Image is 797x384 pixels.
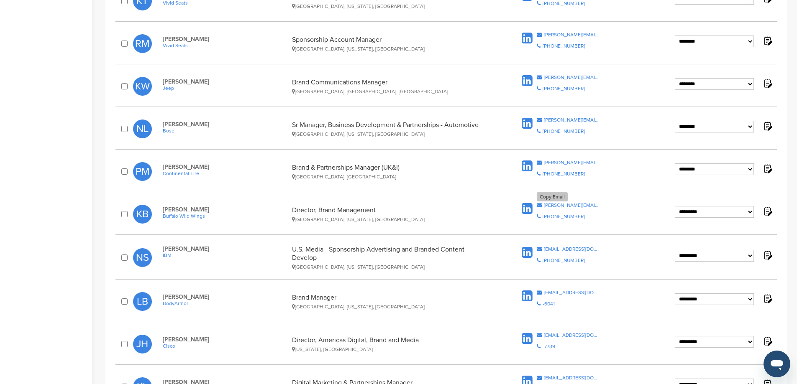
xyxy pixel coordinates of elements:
[543,301,555,306] div: -6041
[292,245,488,270] div: U.S. Media - Sponsorship Advertising and Branded Content Develop
[133,292,152,311] span: LB
[163,163,288,170] span: [PERSON_NAME]
[543,214,585,219] div: [PHONE_NUMBER]
[133,335,152,353] span: JH
[544,203,600,208] div: [PERSON_NAME][EMAIL_ADDRESS][PERSON_NAME][DOMAIN_NAME]
[163,128,288,134] a: Bose
[163,252,288,258] a: IBM
[543,43,585,48] div: [PHONE_NUMBER]
[544,32,600,37] div: [PERSON_NAME][EMAIL_ADDRESS][PERSON_NAME][DOMAIN_NAME]
[133,162,152,181] span: PM
[544,333,600,338] div: [EMAIL_ADDRESS][DOMAIN_NAME]
[163,213,288,219] a: Buffalo Wild Wings
[292,163,488,180] div: Brand & Partnerships Manager (UK&I)
[292,293,488,310] div: Brand Manager
[163,170,288,176] a: Continental Tire
[537,192,568,201] div: Copy Email
[292,131,488,137] div: [GEOGRAPHIC_DATA], [US_STATE], [GEOGRAPHIC_DATA]
[133,34,152,53] span: RM
[292,46,488,52] div: [GEOGRAPHIC_DATA], [US_STATE], [GEOGRAPHIC_DATA]
[163,245,288,252] span: [PERSON_NAME]
[292,216,488,222] div: [GEOGRAPHIC_DATA], [US_STATE], [GEOGRAPHIC_DATA]
[292,264,488,270] div: [GEOGRAPHIC_DATA], [US_STATE], [GEOGRAPHIC_DATA]
[544,375,600,380] div: [EMAIL_ADDRESS][DOMAIN_NAME]
[163,121,288,128] span: [PERSON_NAME]
[292,336,488,352] div: Director, Americas Digital, Brand and Media
[764,351,790,377] iframe: Button to launch messaging window
[292,206,488,222] div: Director, Brand Management
[133,120,152,138] span: NL
[292,346,488,352] div: [US_STATE], [GEOGRAPHIC_DATA]
[762,78,773,89] img: Notes
[544,290,600,295] div: [EMAIL_ADDRESS][DOMAIN_NAME]
[163,36,288,43] span: [PERSON_NAME]
[292,36,488,52] div: Sponsorship Account Manager
[133,77,152,96] span: KW
[543,129,585,134] div: [PHONE_NUMBER]
[543,344,555,349] div: -7739
[762,36,773,46] img: Notes
[762,250,773,260] img: Notes
[543,258,585,263] div: [PHONE_NUMBER]
[543,171,585,176] div: [PHONE_NUMBER]
[544,160,600,165] div: [PERSON_NAME][EMAIL_ADDRESS][PERSON_NAME][PERSON_NAME][DOMAIN_NAME]
[163,300,288,306] a: BodyArmor
[133,205,152,224] span: KB
[762,336,773,346] img: Notes
[544,247,600,252] div: [EMAIL_ADDRESS][DOMAIN_NAME]
[762,293,773,304] img: Notes
[163,293,288,300] span: [PERSON_NAME]
[544,75,600,80] div: [PERSON_NAME][EMAIL_ADDRESS][PERSON_NAME][DOMAIN_NAME]
[163,206,288,213] span: [PERSON_NAME]
[292,121,488,137] div: Sr Manager, Business Development & Partnerships - Automotive
[543,1,585,6] div: [PHONE_NUMBER]
[292,78,488,94] div: Brand Communications Manager
[292,89,488,94] div: [GEOGRAPHIC_DATA], [GEOGRAPHIC_DATA], [GEOGRAPHIC_DATA]
[762,163,773,174] img: Notes
[163,78,288,85] span: [PERSON_NAME]
[543,86,585,91] div: [PHONE_NUMBER]
[133,248,152,267] span: NS
[163,85,288,91] a: Jeep
[163,43,288,48] a: Vivid Seats
[762,121,773,131] img: Notes
[163,336,288,343] span: [PERSON_NAME]
[292,3,488,9] div: [GEOGRAPHIC_DATA], [US_STATE], [GEOGRAPHIC_DATA]
[292,304,488,310] div: [GEOGRAPHIC_DATA], [US_STATE], [GEOGRAPHIC_DATA]
[163,343,288,349] a: Cisco
[544,117,600,122] div: [PERSON_NAME][EMAIL_ADDRESS][DOMAIN_NAME]
[292,174,488,180] div: [GEOGRAPHIC_DATA], [GEOGRAPHIC_DATA]
[762,206,773,216] img: Notes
